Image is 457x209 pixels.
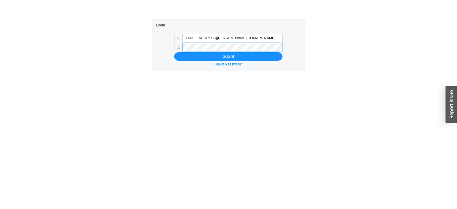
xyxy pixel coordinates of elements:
div: Login [156,20,301,31]
span: lock [177,45,180,49]
input: Email [182,34,283,42]
span: user [177,36,180,40]
a: Forgot Password? [214,62,243,66]
span: Submit [223,53,234,59]
button: Submit [174,52,283,61]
